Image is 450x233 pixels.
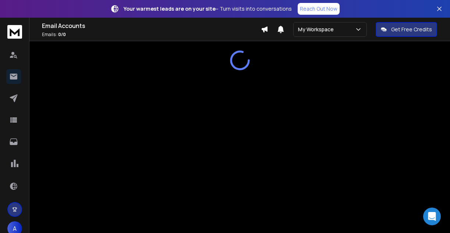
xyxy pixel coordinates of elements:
[124,5,216,12] strong: Your warmest leads are on your site
[423,208,441,225] div: Open Intercom Messenger
[300,5,337,13] p: Reach Out Now
[298,26,337,33] p: My Workspace
[42,32,261,38] p: Emails :
[391,26,432,33] p: Get Free Credits
[124,5,292,13] p: – Turn visits into conversations
[7,25,22,39] img: logo
[58,31,66,38] span: 0 / 0
[42,21,261,30] h1: Email Accounts
[298,3,340,15] a: Reach Out Now
[376,22,437,37] button: Get Free Credits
